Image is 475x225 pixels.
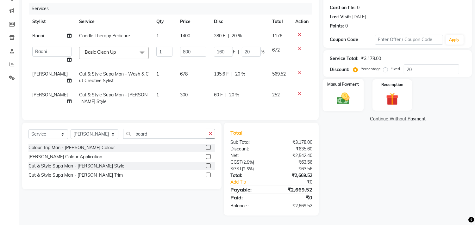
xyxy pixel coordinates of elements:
span: 1 [156,92,159,98]
a: Continue Without Payment [325,116,471,122]
th: Qty [153,15,176,29]
div: Payable: [226,186,272,193]
div: ₹63.56 [272,166,317,172]
a: x [116,49,119,55]
div: Services [29,3,317,15]
th: Total [268,15,291,29]
div: Net: [226,152,272,159]
span: | [228,33,229,39]
div: [DATE] [352,14,366,20]
span: [PERSON_NAME] [32,92,68,98]
div: Balance : [226,203,272,209]
span: [PERSON_NAME] [32,71,68,77]
span: 2.5% [243,160,253,165]
span: F [233,49,235,55]
button: Apply [446,35,464,45]
div: ₹635.60 [272,146,317,152]
div: Coupon Code [330,36,375,43]
input: Enter Offer / Coupon Code [375,35,443,45]
span: 678 [180,71,188,77]
span: 1 [156,71,159,77]
label: Percentage [360,66,381,72]
div: 0 [357,4,359,11]
div: ₹2,669.52 [272,172,317,179]
span: 20 % [232,33,242,39]
label: Fixed [391,66,400,72]
span: 1 [156,33,159,39]
div: ₹3,178.00 [361,55,381,62]
div: Colour Trip Man - [PERSON_NAME] Colour [28,144,115,151]
span: 300 [180,92,188,98]
a: Add Tip [226,179,279,185]
th: Price [176,15,210,29]
span: 60 F [214,92,223,98]
div: Total: [226,172,272,179]
div: Service Total: [330,55,359,62]
span: 2.5% [243,166,253,171]
img: _gift.svg [382,91,402,107]
div: Cut & Style Supa Man - [PERSON_NAME] Trim [28,172,123,179]
div: ₹3,178.00 [272,139,317,146]
span: 252 [272,92,280,98]
span: 1176 [272,33,282,39]
span: 672 [272,47,280,53]
span: CGST [230,159,242,165]
th: Disc [210,15,268,29]
span: 569.52 [272,71,286,77]
th: Stylist [28,15,75,29]
span: 20 % [235,71,245,77]
div: Sub Total: [226,139,272,146]
div: Card on file: [330,4,356,11]
label: Manual Payment [328,81,359,87]
span: 280 F [214,33,225,39]
span: Raani [32,33,44,39]
div: [PERSON_NAME] Colour Application [28,154,102,160]
span: SGST [230,166,242,172]
span: | [238,49,239,55]
span: % [261,49,265,55]
img: _cash.svg [333,91,354,106]
div: ₹2,542.40 [272,152,317,159]
span: Cut & Style Supa Man - Wash & Cut Creative Sylist [79,71,149,83]
div: ₹63.56 [272,159,317,166]
span: | [225,92,227,98]
input: Search or Scan [123,129,206,139]
div: 0 [345,23,348,29]
div: ₹0 [279,179,317,185]
label: Redemption [381,82,403,88]
div: Discount: [330,66,349,73]
div: Paid: [226,194,272,201]
th: Service [75,15,153,29]
div: Cut & Style Supa Man - [PERSON_NAME] Style [28,163,124,169]
span: | [231,71,233,77]
div: ₹2,669.52 [272,203,317,209]
span: Cut & Style Supa Man - [PERSON_NAME] Style [79,92,147,104]
div: ₹2,669.52 [272,186,317,193]
span: 135.6 F [214,71,229,77]
span: Candle Therapy Pedicure [79,33,130,39]
div: Last Visit: [330,14,351,20]
th: Action [291,15,312,29]
div: ( ) [226,159,272,166]
span: 1400 [180,33,190,39]
div: Points: [330,23,344,29]
div: ₹0 [272,194,317,201]
span: Total [230,130,245,136]
span: Basic Clean Up [85,49,116,55]
div: Discount: [226,146,272,152]
div: ( ) [226,166,272,172]
span: 20 % [229,92,239,98]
